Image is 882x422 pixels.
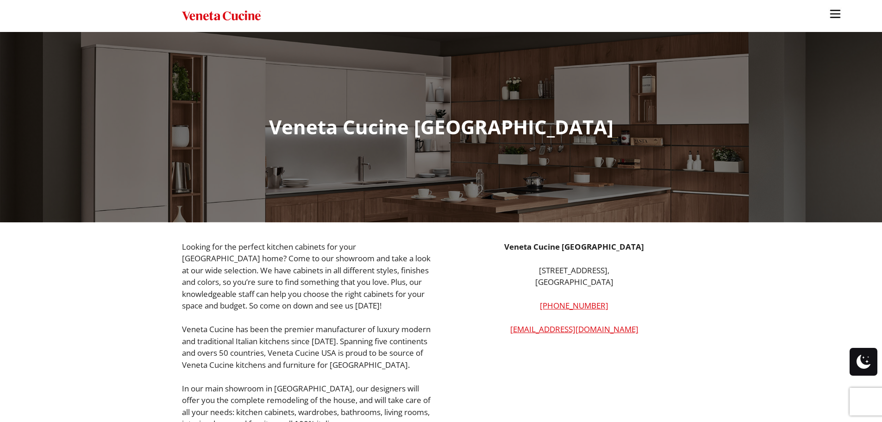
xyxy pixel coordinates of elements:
[182,323,434,371] p: Veneta Cucine has been the premier manufacturer of luxury modern and traditional Italian kitchens...
[828,7,842,21] img: burger-menu-svgrepo-com-30x30.jpg
[504,241,644,252] strong: Veneta Cucine [GEOGRAPHIC_DATA]
[182,9,261,23] img: Veneta Cucine USA
[182,241,434,312] p: Looking for the perfect kitchen cabinets for your [GEOGRAPHIC_DATA] home? Come to our showroom an...
[540,300,608,311] a: [PHONE_NUMBER]
[510,324,638,334] a: [EMAIL_ADDRESS][DOMAIN_NAME]
[448,265,701,288] p: [STREET_ADDRESS], [GEOGRAPHIC_DATA]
